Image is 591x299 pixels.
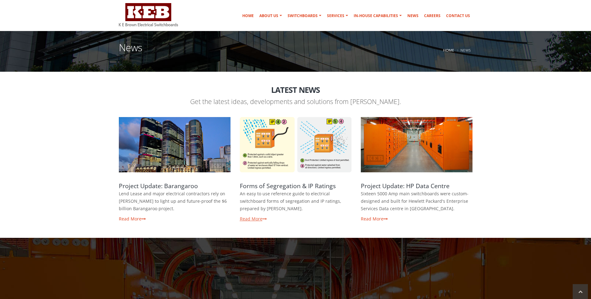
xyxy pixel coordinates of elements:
[361,216,388,222] a: Read More
[361,182,450,190] a: Project Update: HP Data Centre
[422,10,443,22] a: Careers
[119,3,178,26] img: K E Brown Electrical Switchboards
[257,10,284,22] a: About Us
[361,190,472,212] p: Sixteen 5000 Amp main switchboards were custom-designed and built for Hewlett Packard's Enterpris...
[119,86,472,94] h2: Latest News
[285,10,324,22] a: Switchboards
[361,117,472,172] a: Project Update: HP Data Centre
[240,216,267,222] a: Read More
[240,10,256,22] a: Home
[119,216,146,222] a: Read More
[119,97,472,106] p: Get the latest ideas, developments and solutions from [PERSON_NAME].
[240,117,351,172] a: Forms of Segregation & IP Ratings
[119,43,142,60] h1: News
[240,190,351,212] p: An easy to use reference guide to electrical switchboard forms of segregation and IP ratings, pre...
[325,10,351,22] a: Services
[351,10,404,22] a: In-house Capabilities
[455,46,471,54] li: News
[405,10,421,22] a: News
[444,10,472,22] a: Contact Us
[119,117,231,172] a: Project Update: Barangaroo
[119,182,198,190] a: Project Update: Barangaroo
[119,190,231,212] p: Lend Lease and major electrical contractors rely on [PERSON_NAME] to light up and future-proof th...
[443,48,454,52] a: Home
[240,182,336,190] a: Forms of Segregation & IP Ratings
